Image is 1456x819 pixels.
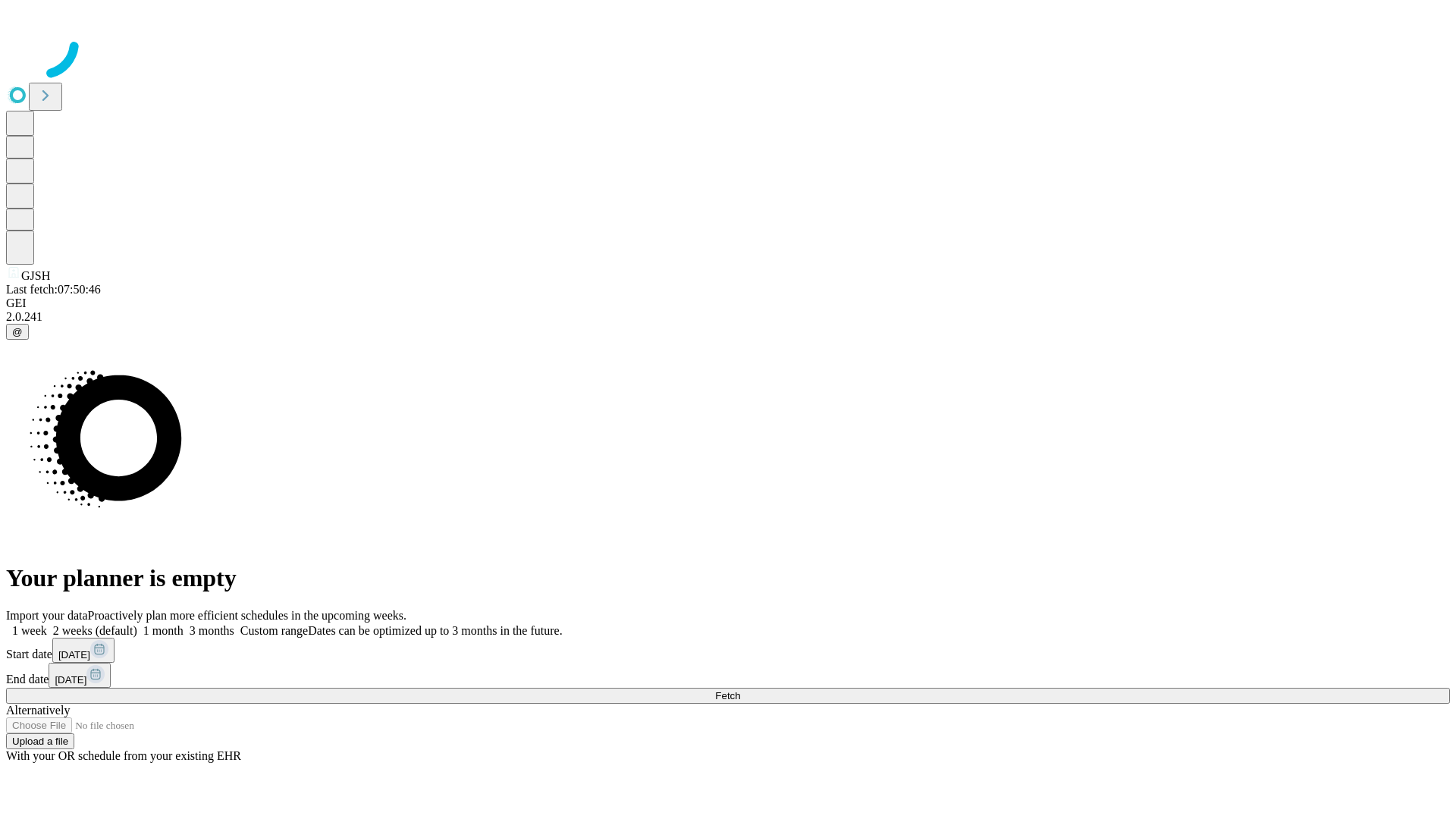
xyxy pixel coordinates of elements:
[58,649,90,661] span: [DATE]
[6,324,29,340] button: @
[190,624,234,637] span: 3 months
[21,269,50,282] span: GJSH
[49,663,111,688] button: [DATE]
[6,638,1450,663] div: Start date
[6,609,88,622] span: Import your data
[143,624,184,637] span: 1 month
[6,749,241,762] span: With your OR schedule from your existing EHR
[240,624,308,637] span: Custom range
[6,297,1450,310] div: GEI
[6,733,74,749] button: Upload a file
[55,674,86,686] span: [DATE]
[6,663,1450,688] div: End date
[88,609,406,622] span: Proactively plan more efficient schedules in the upcoming weeks.
[6,283,101,296] span: Last fetch: 07:50:46
[308,624,562,637] span: Dates can be optimized up to 3 months in the future.
[6,704,70,717] span: Alternatively
[6,310,1450,324] div: 2.0.241
[6,564,1450,592] h1: Your planner is empty
[53,624,137,637] span: 2 weeks (default)
[6,688,1450,704] button: Fetch
[12,624,47,637] span: 1 week
[715,690,740,701] span: Fetch
[52,638,115,663] button: [DATE]
[12,326,23,337] span: @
